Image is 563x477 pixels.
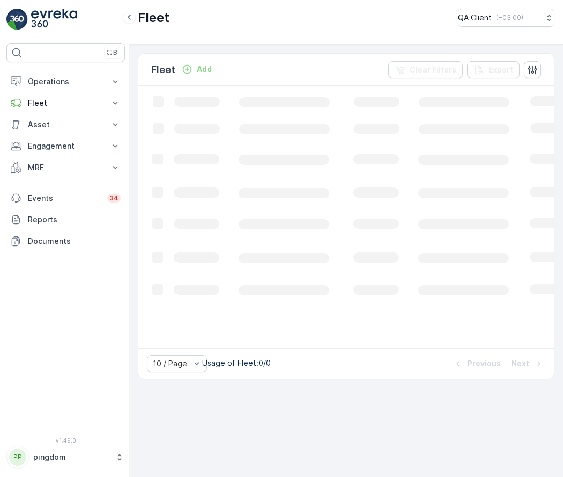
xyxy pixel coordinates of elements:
[6,114,125,135] button: Asset
[28,162,103,173] p: MRF
[488,64,513,75] p: Export
[177,63,216,76] button: Add
[458,12,492,23] p: QA Client
[109,194,118,203] p: 34
[6,437,125,444] span: v 1.49.0
[6,187,125,209] a: Events34
[467,61,520,78] button: Export
[28,214,121,225] p: Reports
[197,64,212,75] p: Add
[28,119,103,130] p: Asset
[28,76,103,87] p: Operations
[6,230,125,252] a: Documents
[6,92,125,114] button: Fleet
[451,357,502,370] button: Previous
[107,48,117,57] p: ⌘B
[388,61,463,78] button: Clear Filters
[33,452,110,462] p: pingdom
[468,358,501,369] p: Previous
[202,358,271,368] p: Usage of Fleet : 0/0
[9,449,26,466] div: PP
[28,193,101,204] p: Events
[6,135,125,157] button: Engagement
[31,9,77,30] img: logo_light-DOdMpM7g.png
[458,9,554,27] button: QA Client(+03:00)
[510,357,545,370] button: Next
[138,9,169,26] p: Fleet
[28,98,103,109] p: Fleet
[496,13,523,22] p: ( +03:00 )
[151,62,175,77] p: Fleet
[6,446,125,468] button: PPpingdom
[28,141,103,151] p: Engagement
[6,9,28,30] img: logo
[410,64,456,75] p: Clear Filters
[6,157,125,178] button: MRF
[6,209,125,230] a: Reports
[512,358,529,369] p: Next
[28,236,121,247] p: Documents
[6,71,125,92] button: Operations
